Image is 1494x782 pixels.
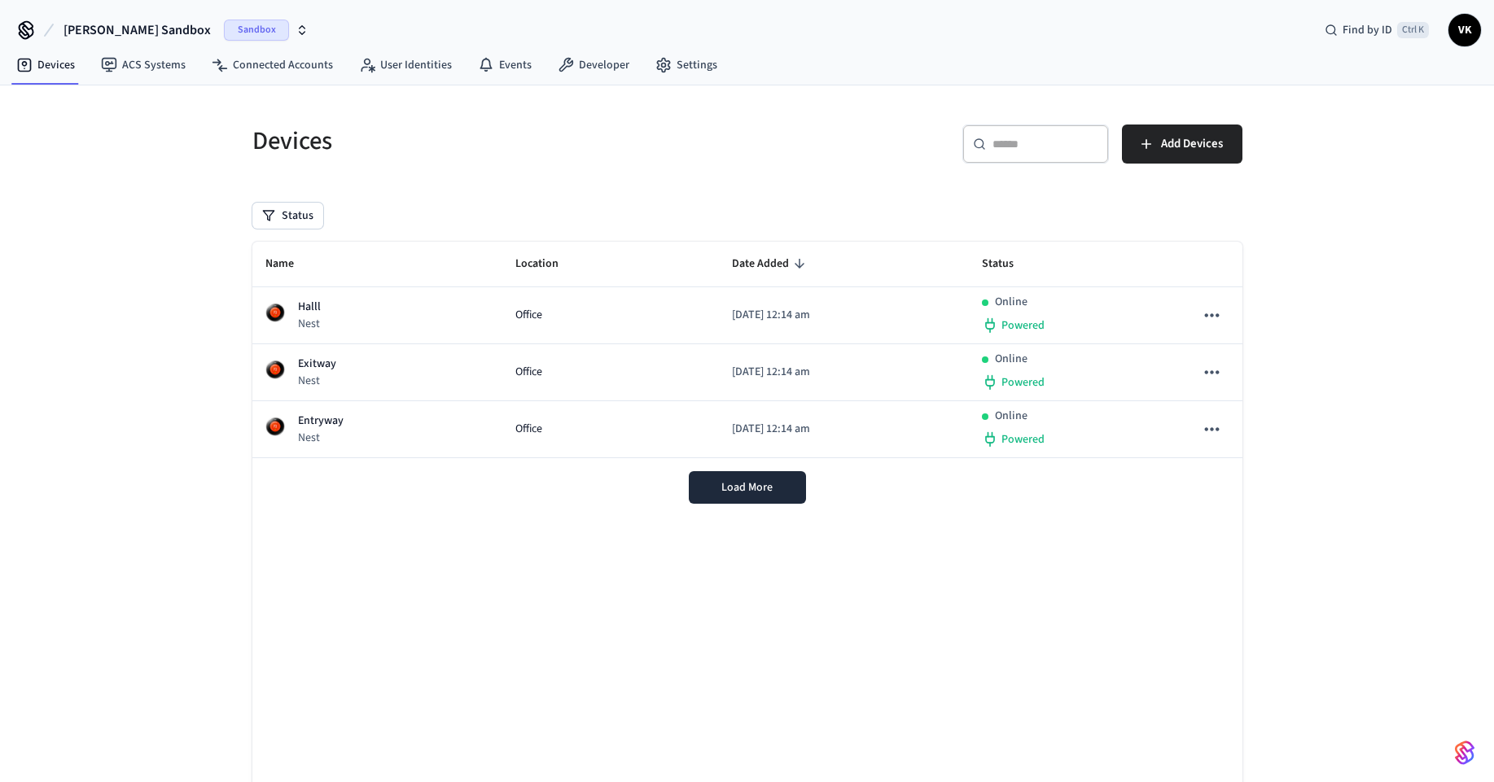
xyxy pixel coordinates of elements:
img: nest_learning_thermostat [265,417,285,436]
img: SeamLogoGradient.69752ec5.svg [1455,740,1474,766]
h5: Devices [252,125,738,158]
span: Office [515,364,542,381]
span: Date Added [732,251,810,277]
span: Office [515,421,542,438]
span: Add Devices [1161,133,1223,155]
table: sticky table [252,242,1242,458]
p: Online [995,294,1027,311]
button: Add Devices [1122,125,1242,164]
a: Devices [3,50,88,80]
p: Nest [298,373,336,389]
span: Sandbox [224,20,289,41]
div: Find by IDCtrl K [1312,15,1442,45]
p: Halll [298,299,321,316]
a: Settings [642,50,730,80]
span: Name [265,251,315,277]
p: [DATE] 12:14 am [732,307,956,324]
p: Nest [298,430,344,446]
p: Nest [298,316,321,332]
span: [PERSON_NAME] Sandbox [64,20,211,40]
img: nest_learning_thermostat [265,360,285,379]
a: ACS Systems [88,50,199,80]
a: User Identities [346,50,465,80]
span: Ctrl K [1397,22,1429,38]
a: Events [465,50,545,80]
button: VK [1448,14,1481,46]
a: Connected Accounts [199,50,346,80]
span: Powered [1001,374,1045,391]
span: Office [515,307,542,324]
p: [DATE] 12:14 am [732,421,956,438]
p: [DATE] 12:14 am [732,364,956,381]
span: Load More [721,479,773,496]
p: Online [995,408,1027,425]
button: Status [252,203,323,229]
p: Entryway [298,413,344,430]
span: Find by ID [1343,22,1392,38]
p: Online [995,351,1027,368]
img: nest_learning_thermostat [265,303,285,322]
span: Powered [1001,431,1045,448]
span: VK [1450,15,1479,45]
p: Exitway [298,356,336,373]
span: Location [515,251,580,277]
span: Powered [1001,317,1045,334]
span: Status [982,251,1035,277]
a: Developer [545,50,642,80]
button: Load More [689,471,806,504]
